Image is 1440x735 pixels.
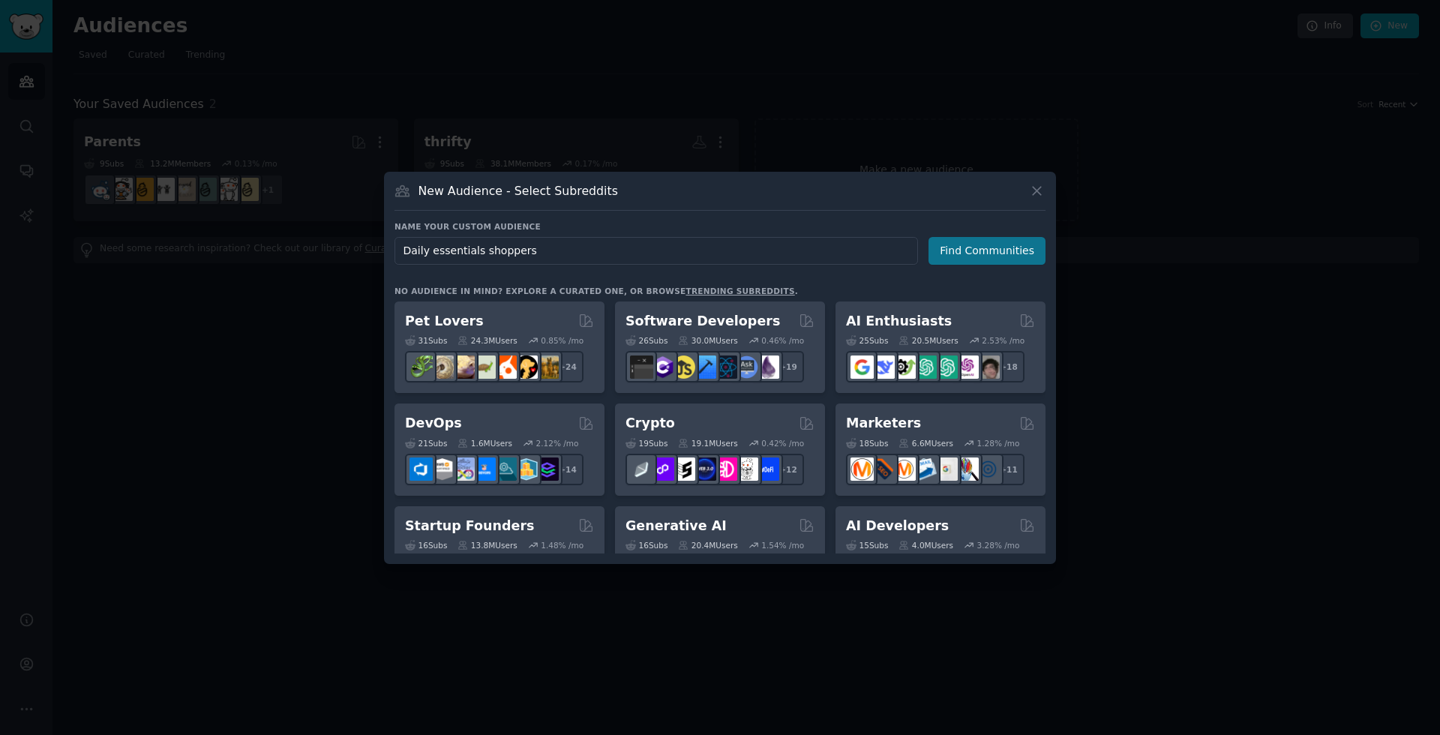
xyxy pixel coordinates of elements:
div: No audience in mind? Explore a curated one, or browse . [394,286,798,296]
img: OnlineMarketing [976,457,1000,481]
div: 3.28 % /mo [977,540,1020,550]
img: 0xPolygon [651,457,674,481]
img: ballpython [430,355,454,379]
div: + 11 [993,454,1024,485]
div: 16 Sub s [625,540,667,550]
img: web3 [693,457,716,481]
div: 20.5M Users [898,335,958,346]
img: dogbreed [535,355,559,379]
img: googleads [934,457,958,481]
img: csharp [651,355,674,379]
div: 19.1M Users [678,438,737,448]
div: 0.42 % /mo [761,438,804,448]
div: 31 Sub s [405,335,447,346]
a: trending subreddits [685,286,794,295]
img: MarketingResearch [955,457,979,481]
div: 6.6M Users [898,438,953,448]
div: 19 Sub s [625,438,667,448]
div: 18 Sub s [846,438,888,448]
img: content_marketing [850,457,874,481]
img: bigseo [871,457,895,481]
div: 2.53 % /mo [982,335,1024,346]
div: + 14 [552,454,583,485]
img: DeepSeek [871,355,895,379]
img: defiblockchain [714,457,737,481]
img: ethstaker [672,457,695,481]
img: platformengineering [493,457,517,481]
div: 1.54 % /mo [761,540,804,550]
img: defi_ [756,457,779,481]
img: AskMarketing [892,457,916,481]
div: 0.46 % /mo [761,335,804,346]
h2: AI Enthusiasts [846,312,952,331]
div: + 18 [993,351,1024,382]
div: 13.8M Users [457,540,517,550]
img: ArtificalIntelligence [976,355,1000,379]
h2: Generative AI [625,517,727,535]
img: PlatformEngineers [535,457,559,481]
img: herpetology [409,355,433,379]
div: 25 Sub s [846,335,888,346]
button: Find Communities [928,237,1045,265]
img: software [630,355,653,379]
div: 0.85 % /mo [541,335,583,346]
div: 15 Sub s [846,540,888,550]
img: GoogleGeminiAI [850,355,874,379]
img: azuredevops [409,457,433,481]
div: 30.0M Users [678,335,737,346]
img: AWS_Certified_Experts [430,457,454,481]
img: reactnative [714,355,737,379]
h2: Marketers [846,414,921,433]
h2: Software Developers [625,312,780,331]
img: elixir [756,355,779,379]
div: + 19 [772,351,804,382]
img: chatgpt_prompts_ [934,355,958,379]
div: 24.3M Users [457,335,517,346]
img: OpenAIDev [955,355,979,379]
img: CryptoNews [735,457,758,481]
img: DevOpsLinks [472,457,496,481]
img: learnjavascript [672,355,695,379]
h3: New Audience - Select Subreddits [418,183,618,199]
img: PetAdvice [514,355,538,379]
div: 2.12 % /mo [536,438,579,448]
div: 1.28 % /mo [977,438,1020,448]
h2: Startup Founders [405,517,534,535]
h2: DevOps [405,414,462,433]
div: 26 Sub s [625,335,667,346]
img: Emailmarketing [913,457,937,481]
div: 4.0M Users [898,540,953,550]
h2: AI Developers [846,517,949,535]
div: 20.4M Users [678,540,737,550]
img: AskComputerScience [735,355,758,379]
img: aws_cdk [514,457,538,481]
img: leopardgeckos [451,355,475,379]
img: iOSProgramming [693,355,716,379]
img: Docker_DevOps [451,457,475,481]
div: 21 Sub s [405,438,447,448]
img: chatgpt_promptDesign [913,355,937,379]
div: 1.6M Users [457,438,512,448]
img: cockatiel [493,355,517,379]
div: 1.48 % /mo [541,540,583,550]
div: 16 Sub s [405,540,447,550]
img: AItoolsCatalog [892,355,916,379]
h2: Pet Lovers [405,312,484,331]
img: turtle [472,355,496,379]
h3: Name your custom audience [394,221,1045,232]
div: + 24 [552,351,583,382]
div: + 12 [772,454,804,485]
input: Pick a short name, like "Digital Marketers" or "Movie-Goers" [394,237,918,265]
h2: Crypto [625,414,675,433]
img: ethfinance [630,457,653,481]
